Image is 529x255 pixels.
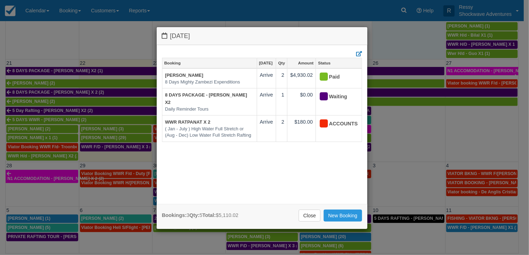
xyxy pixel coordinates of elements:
[165,126,254,139] em: ( Jan - July ) High Water Full Stretch or (Aug - Dec) Low Water Full Stretch Rafting
[162,32,362,40] h4: [DATE]
[257,116,276,142] td: Arrive
[165,79,254,86] em: 8 Days Mighty Zambezi Expenditions
[287,58,316,68] a: Amount
[189,212,200,218] strong: Qty:
[162,212,187,218] strong: Bookings:
[319,71,353,83] div: Paid
[316,58,361,68] a: Status
[165,92,247,105] a: 8 DAYS PACKAGE - [PERSON_NAME] X2
[287,88,316,116] td: $0.00
[165,106,254,113] em: Daily Reminder Tours
[162,212,238,219] div: 3 5 $5,110.02
[162,58,257,68] a: Booking
[276,88,287,116] td: 1
[319,91,353,102] div: Waiting
[276,58,287,68] a: Qty
[276,68,287,88] td: 2
[324,210,362,222] a: New Booking
[257,58,276,68] a: [DATE]
[165,119,211,125] a: WWR RATPANAT X 2
[287,68,316,88] td: $4,930.02
[287,116,316,142] td: $180.00
[276,116,287,142] td: 2
[299,210,320,222] a: Close
[319,118,353,130] div: ACCOUNTS
[203,212,216,218] strong: Total:
[257,88,276,116] td: Arrive
[165,73,204,78] a: [PERSON_NAME]
[257,68,276,88] td: Arrive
